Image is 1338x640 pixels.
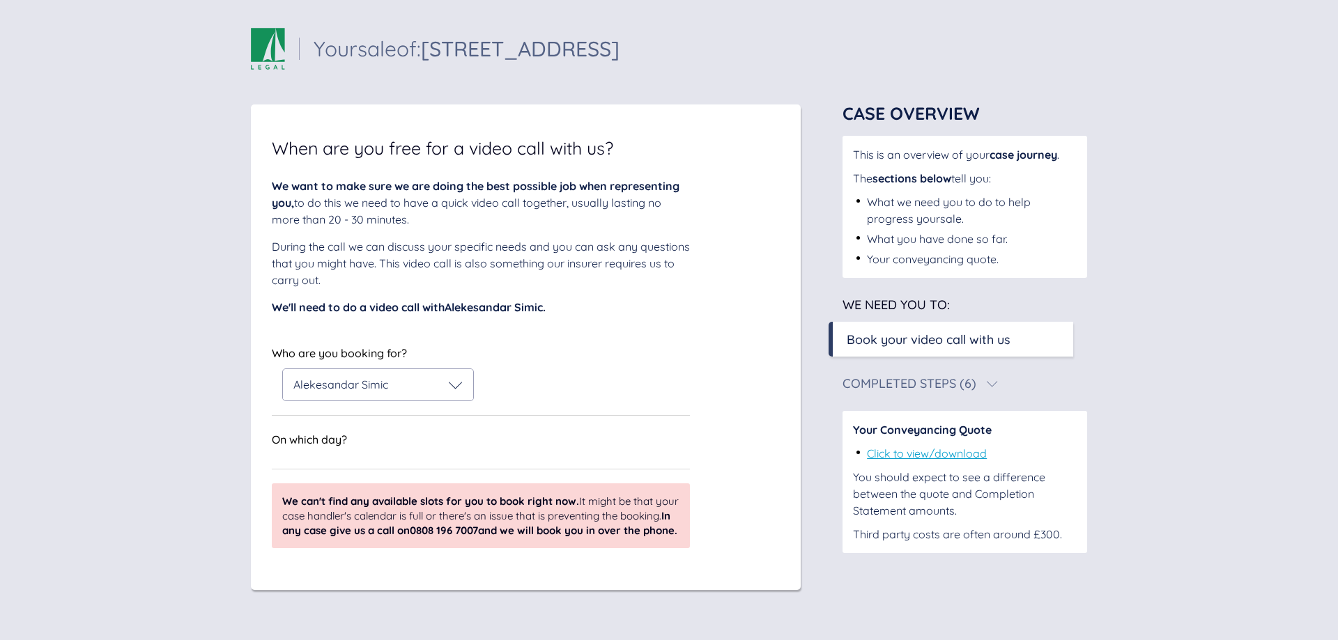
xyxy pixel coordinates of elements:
[282,494,579,508] span: We can't find any available slots for you to book right now.
[853,146,1077,163] div: This is an overview of your .
[990,148,1057,162] span: case journey
[853,423,992,437] span: Your Conveyancing Quote
[867,194,1077,227] div: What we need you to do to help progress your sale .
[853,526,1077,543] div: Third party costs are often around £300.
[843,102,980,124] span: Case Overview
[272,300,546,314] span: We'll need to do a video call with Alekesandar Simic .
[272,139,613,157] span: When are you free for a video call with us?
[843,377,976,390] div: Completed Steps (6)
[272,238,690,288] div: During the call we can discuss your specific needs and you can ask any questions that you might h...
[872,171,951,185] span: sections below
[867,446,987,460] a: Click to view/download
[272,346,407,360] span: Who are you booking for?
[853,170,1077,187] div: The tell you:
[843,297,950,313] span: We need you to:
[421,36,620,62] span: [STREET_ADDRESS]
[867,231,1008,247] div: What you have done so far.
[314,38,620,59] div: Your sale of:
[293,377,388,391] span: Alekesandar Simic
[847,330,1010,349] div: Book your video call with us
[282,494,679,538] span: It might be that your case handler's calendar is full or there's an issue that is preventing the ...
[272,178,690,228] div: to do this we need to have a quick video call together, usually lasting no more than 20 - 30 minu...
[272,179,679,210] span: We want to make sure we are doing the best possible job when representing you,
[867,251,999,267] div: Your conveyancing quote.
[853,469,1077,519] div: You should expect to see a difference between the quote and Completion Statement amounts.
[272,432,347,446] span: On which day?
